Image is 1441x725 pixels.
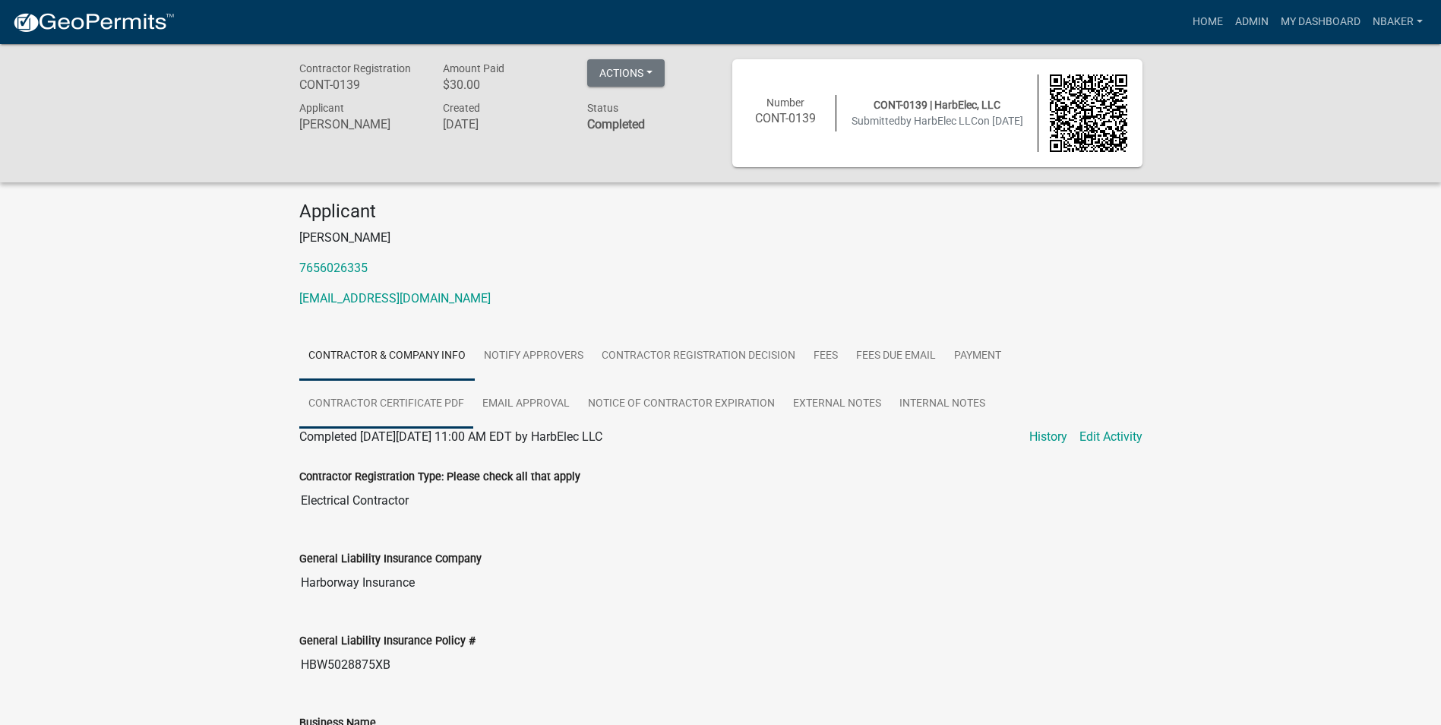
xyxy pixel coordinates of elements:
span: Status [587,102,618,114]
img: QR code [1050,74,1127,152]
span: Number [766,97,804,109]
span: Created [443,102,480,114]
span: CONT-0139 | HarbElec, LLC [874,99,1000,111]
a: [EMAIL_ADDRESS][DOMAIN_NAME] [299,291,491,306]
h6: [DATE] [443,117,564,131]
label: Contractor Registration Type: Please check all that apply [299,472,580,483]
h6: [PERSON_NAME] [299,117,421,131]
span: Completed [DATE][DATE] 11:00 AM EDT by HarbElec LLC [299,429,602,444]
a: History [1029,428,1067,446]
span: Submitted on [DATE] [852,115,1023,127]
a: Admin [1229,8,1275,36]
span: by HarbElec LLC [900,115,978,127]
a: Edit Activity [1079,428,1142,446]
a: External Notes [784,380,890,429]
h6: CONT-0139 [747,111,825,125]
a: Contractor & Company Info [299,332,475,381]
h6: CONT-0139 [299,78,421,92]
p: [PERSON_NAME] [299,229,1142,247]
a: Home [1187,8,1229,36]
a: Payment [945,332,1010,381]
button: Actions [587,59,665,87]
a: Fees Due Email [847,332,945,381]
a: Email Approval [473,380,579,429]
a: Contractor Registration Decision [593,332,804,381]
span: Applicant [299,102,344,114]
span: Contractor Registration [299,62,411,74]
h4: Applicant [299,201,1142,223]
a: 7656026335 [299,261,368,275]
label: General Liability Insurance Company [299,554,482,565]
a: Contractor Certificate PDF [299,380,473,429]
a: Notify Approvers [475,332,593,381]
a: Fees [804,332,847,381]
a: My Dashboard [1275,8,1367,36]
h6: $30.00 [443,78,564,92]
strong: Completed [587,117,645,131]
a: Notice of Contractor Expiration [579,380,784,429]
a: Internal Notes [890,380,994,429]
a: nbaker [1367,8,1429,36]
span: Amount Paid [443,62,504,74]
label: General Liability Insurance Policy # [299,636,476,647]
